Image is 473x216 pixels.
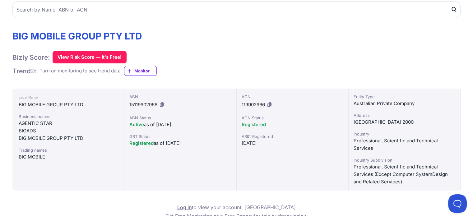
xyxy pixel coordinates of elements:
[12,67,37,75] h1: Trend :
[19,101,118,108] div: BIG MOBILE GROUP PTY LTD
[19,127,118,135] div: BIGADS
[354,118,455,126] div: [GEOGRAPHIC_DATA] 2000
[39,67,122,75] div: Turn on monitoring to see trend data.
[448,194,467,213] iframe: Toggle Customer Support
[129,94,231,100] div: ABN
[177,204,192,210] a: Log in
[19,113,118,120] div: Business names
[129,102,157,108] span: 15119902966
[129,122,144,127] span: Active
[354,163,455,186] div: Professional, Scientific and Technical Services (Except Computer SystemDesign and Related Services)
[12,1,461,18] input: Search by Name, ABN or ACN
[134,68,156,74] span: Monitor
[129,115,231,121] div: ABN Status
[19,147,118,153] div: Trading names
[19,135,118,142] div: BIG MOBILE GROUP PTY LTD
[242,122,266,127] span: Registered
[242,133,343,140] div: ASIC Registered
[242,102,265,108] span: 119902966
[129,140,154,146] span: Registered
[129,140,231,147] div: as of [DATE]
[354,157,455,163] div: Industry Subdivision
[19,120,118,127] div: AGENTIC STAR
[129,133,231,140] div: GST Status
[12,30,157,42] h1: BIG MOBILE GROUP PTY LTD
[354,131,455,137] div: Industry
[129,121,231,128] div: as of [DATE]
[242,94,343,100] div: ACN
[19,94,118,101] div: Legal Name
[354,137,455,152] div: Professional, Scientific and Technical Services
[53,51,127,63] button: View Risk Score — It's Free!
[354,100,455,107] div: Australian Private Company
[124,66,157,76] a: Monitor
[19,153,118,161] div: BIG MOBILE
[12,53,50,62] h1: Bizly Score:
[354,94,455,100] div: Entity Type
[354,112,455,118] div: Address
[242,115,343,121] div: ACN Status
[242,140,343,147] div: [DATE]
